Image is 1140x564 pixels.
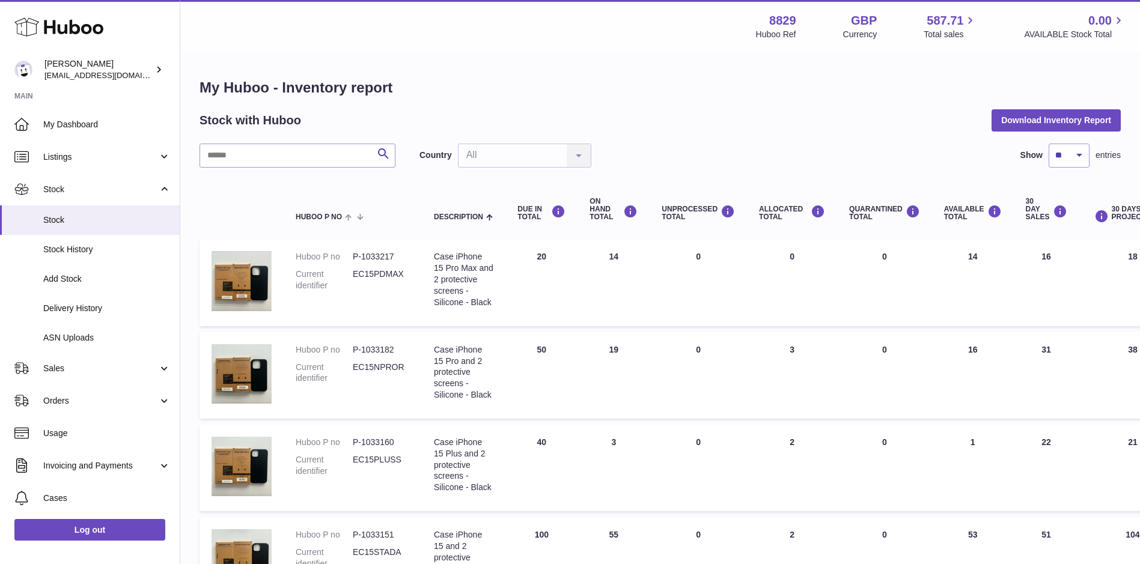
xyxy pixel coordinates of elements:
span: Add Stock [43,273,171,285]
td: 31 [1014,332,1079,419]
td: 1 [932,425,1014,511]
span: 0 [882,530,887,539]
dd: EC15NPROR [353,362,410,384]
div: ON HAND Total [590,198,638,222]
div: Currency [843,29,877,40]
dd: P-1033151 [353,529,410,541]
span: Sales [43,363,158,374]
dt: Huboo P no [296,344,353,356]
dt: Huboo P no [296,529,353,541]
img: internalAdmin-8829@internal.huboo.com [14,61,32,79]
span: 0 [882,345,887,354]
span: 0 [882,437,887,447]
div: [PERSON_NAME] [44,58,153,81]
a: 0.00 AVAILABLE Stock Total [1024,13,1126,40]
div: Case iPhone 15 Pro Max and 2 protective screens - Silicone - Black [434,251,493,308]
span: Stock [43,214,171,226]
span: Huboo P no [296,213,342,221]
td: 19 [578,332,650,419]
img: product image [212,344,272,404]
td: 0 [747,239,837,326]
td: 3 [578,425,650,511]
img: product image [212,251,272,311]
span: Orders [43,395,158,407]
td: 14 [932,239,1014,326]
h2: Stock with Huboo [200,112,301,129]
span: Listings [43,151,158,163]
span: Stock History [43,244,171,255]
span: 0.00 [1088,13,1112,29]
div: Huboo Ref [756,29,796,40]
label: Show [1020,150,1043,161]
div: UNPROCESSED Total [662,205,735,221]
div: QUARANTINED Total [849,205,920,221]
strong: GBP [851,13,877,29]
dd: P-1033217 [353,251,410,262]
dd: EC15PLUSS [353,454,410,477]
span: My Dashboard [43,119,171,130]
dd: P-1033182 [353,344,410,356]
div: Case iPhone 15 Plus and 2 protective screens - Silicone - Black [434,437,493,493]
td: 0 [650,239,747,326]
img: product image [212,437,272,496]
span: 0 [882,252,887,261]
dt: Current identifier [296,268,353,291]
a: Log out [14,519,165,541]
td: 22 [1014,425,1079,511]
td: 0 [650,332,747,419]
a: 587.71 Total sales [924,13,977,40]
div: Case iPhone 15 Pro and 2 protective screens - Silicone - Black [434,344,493,401]
strong: 8829 [769,13,796,29]
span: entries [1096,150,1121,161]
span: Delivery History [43,303,171,314]
span: AVAILABLE Stock Total [1024,29,1126,40]
h1: My Huboo - Inventory report [200,78,1121,97]
td: 0 [650,425,747,511]
button: Download Inventory Report [992,109,1121,131]
div: ALLOCATED Total [759,205,825,221]
dt: Current identifier [296,454,353,477]
span: [EMAIL_ADDRESS][DOMAIN_NAME] [44,70,177,80]
td: 20 [505,239,578,326]
div: DUE IN TOTAL [517,205,565,221]
dd: P-1033160 [353,437,410,448]
span: 587.71 [927,13,963,29]
span: Invoicing and Payments [43,460,158,472]
td: 16 [1014,239,1079,326]
dd: EC15PDMAX [353,268,410,291]
td: 14 [578,239,650,326]
span: Cases [43,493,171,504]
td: 16 [932,332,1014,419]
dt: Huboo P no [296,251,353,262]
label: Country [419,150,452,161]
td: 3 [747,332,837,419]
dt: Current identifier [296,362,353,384]
td: 50 [505,332,578,419]
div: AVAILABLE Total [944,205,1002,221]
div: 30 DAY SALES [1026,198,1067,222]
span: Stock [43,184,158,195]
span: Total sales [924,29,977,40]
span: ASN Uploads [43,332,171,344]
dt: Huboo P no [296,437,353,448]
td: 40 [505,425,578,511]
span: Description [434,213,483,221]
span: Usage [43,428,171,439]
td: 2 [747,425,837,511]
